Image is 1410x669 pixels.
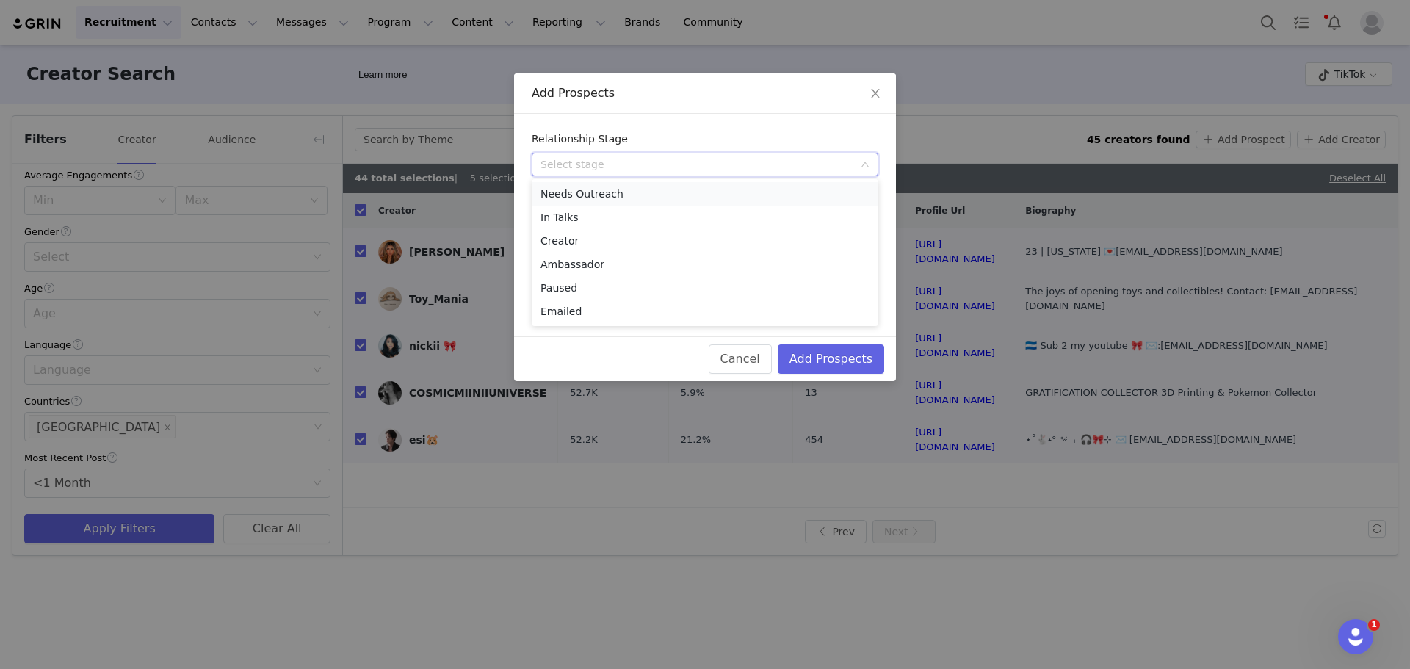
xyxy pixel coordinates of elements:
[532,133,628,145] label: Relationship Stage
[532,85,878,101] div: Add Prospects
[709,344,772,374] button: Cancel
[23,94,229,238] div: Hi [PERSON_NAME], I apologize for any delay in here -- I just received an update from our team an...
[861,160,869,170] i: icon: down
[532,300,878,323] li: Emailed
[532,229,878,253] li: Creator
[42,8,65,32] img: Profile image for GRIN Helper
[23,287,229,388] div: Good day, Ping! ​ ﻿Just checking in today to see if everything is all set on your end. Please let...
[12,85,241,247] div: Hi [PERSON_NAME],I apologize for any delay in here -- I just received an update from our team and...
[532,253,878,276] li: Ambassador
[532,206,878,229] li: In Talks
[258,6,284,32] div: Close
[778,344,884,374] button: Add Prospects
[1368,619,1380,631] span: 1
[12,278,241,491] div: Good day, Ping!​ Just checking in today to see if everything is all set on your end. Please let m...
[71,7,142,18] h1: GRIN Helper
[12,278,282,502] div: John says…
[855,73,896,115] button: Close
[532,182,878,206] li: Needs Outreach
[1338,619,1373,654] iframe: Intercom live chat
[12,258,282,278] div: [DATE]
[230,6,258,34] button: Home
[23,396,229,482] div: If not, I will go ahead and proceed with closing out this case so I can be available to assist ot...
[90,51,270,65] div: The preview button is not clickable
[79,42,282,74] div: The preview button is not clickable
[12,85,282,258] div: John says…
[10,6,37,34] button: go back
[869,87,881,99] i: icon: close
[71,18,183,33] p: The team can also help
[532,276,878,300] li: Paused
[12,42,282,86] div: Ping says…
